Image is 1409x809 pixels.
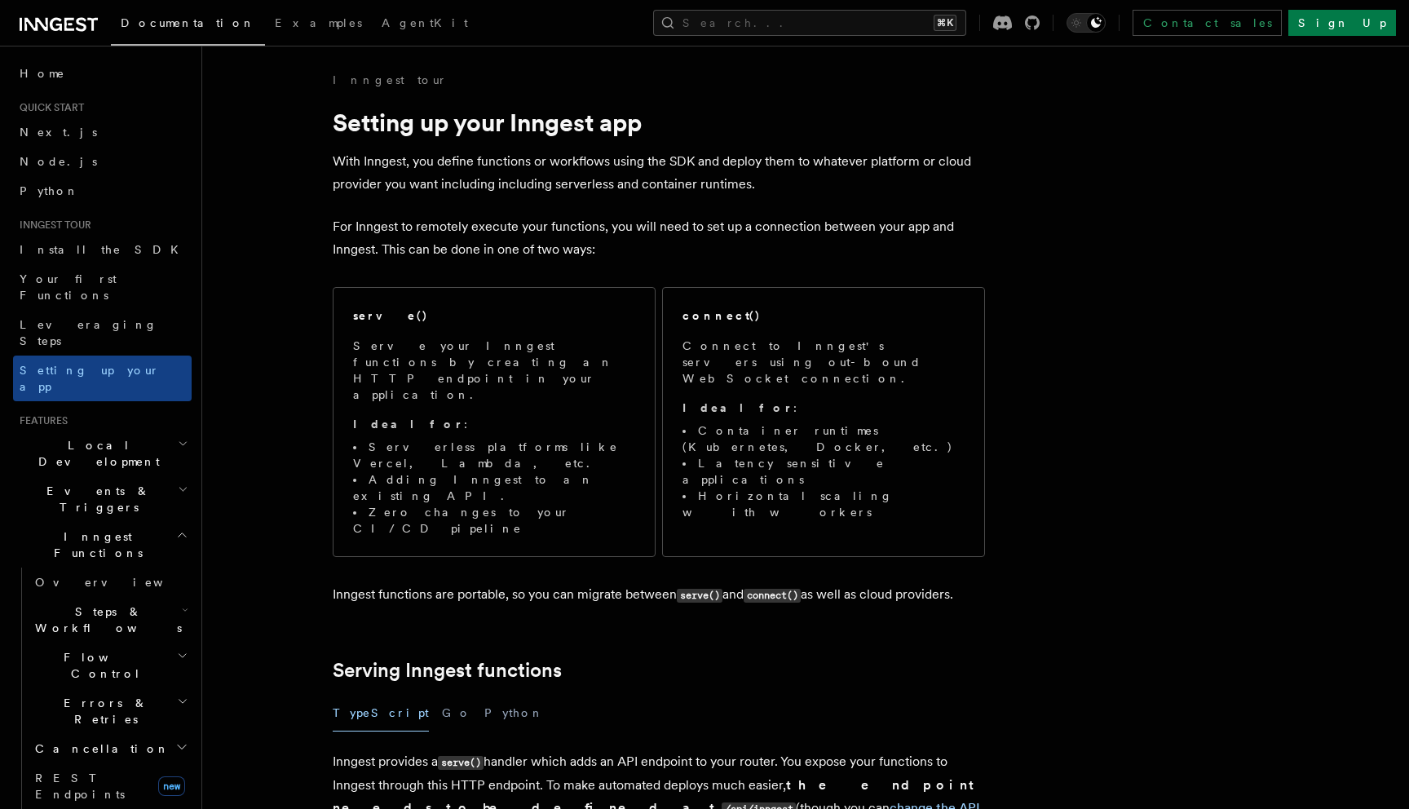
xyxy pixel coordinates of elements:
[20,126,97,139] span: Next.js
[35,576,203,589] span: Overview
[333,150,985,196] p: With Inngest, you define functions or workflows using the SDK and deploy them to whatever platfor...
[438,756,484,770] code: serve()
[265,5,372,44] a: Examples
[353,416,635,432] p: :
[744,589,801,603] code: connect()
[353,504,635,537] li: Zero changes to your CI/CD pipeline
[353,471,635,504] li: Adding Inngest to an existing API.
[13,310,192,356] a: Leveraging Steps
[333,108,985,137] h1: Setting up your Inngest app
[1133,10,1282,36] a: Contact sales
[29,568,192,597] a: Overview
[682,338,965,387] p: Connect to Inngest's servers using out-bound WebSocket connection.
[13,476,192,522] button: Events & Triggers
[29,649,177,682] span: Flow Control
[13,437,178,470] span: Local Development
[682,400,965,416] p: :
[13,264,192,310] a: Your first Functions
[20,364,160,393] span: Setting up your app
[333,659,562,682] a: Serving Inngest functions
[20,65,65,82] span: Home
[1067,13,1106,33] button: Toggle dark mode
[111,5,265,46] a: Documentation
[29,688,192,734] button: Errors & Retries
[353,418,464,431] strong: Ideal for
[13,235,192,264] a: Install the SDK
[682,401,793,414] strong: Ideal for
[158,776,185,796] span: new
[333,695,429,732] button: TypeScript
[13,176,192,206] a: Python
[682,455,965,488] li: Latency sensitive applications
[29,603,182,636] span: Steps & Workflows
[121,16,255,29] span: Documentation
[353,307,428,324] h2: serve()
[682,307,761,324] h2: connect()
[13,522,192,568] button: Inngest Functions
[13,59,192,88] a: Home
[13,219,91,232] span: Inngest tour
[35,771,125,801] span: REST Endpoints
[382,16,468,29] span: AgentKit
[20,243,188,256] span: Install the SDK
[682,488,965,520] li: Horizontal scaling with workers
[275,16,362,29] span: Examples
[653,10,966,36] button: Search...⌘K
[29,740,170,757] span: Cancellation
[677,589,722,603] code: serve()
[662,287,985,557] a: connect()Connect to Inngest's servers using out-bound WebSocket connection.Ideal for:Container ru...
[13,101,84,114] span: Quick start
[20,155,97,168] span: Node.js
[29,695,177,727] span: Errors & Retries
[442,695,471,732] button: Go
[13,483,178,515] span: Events & Triggers
[682,422,965,455] li: Container runtimes (Kubernetes, Docker, etc.)
[20,318,157,347] span: Leveraging Steps
[13,147,192,176] a: Node.js
[29,643,192,688] button: Flow Control
[333,72,447,88] a: Inngest tour
[484,695,544,732] button: Python
[353,439,635,471] li: Serverless platforms like Vercel, Lambda, etc.
[934,15,956,31] kbd: ⌘K
[13,117,192,147] a: Next.js
[29,763,192,809] a: REST Endpointsnew
[333,583,985,607] p: Inngest functions are portable, so you can migrate between and as well as cloud providers.
[20,272,117,302] span: Your first Functions
[13,431,192,476] button: Local Development
[13,528,176,561] span: Inngest Functions
[333,287,656,557] a: serve()Serve your Inngest functions by creating an HTTP endpoint in your application.Ideal for:Se...
[20,184,79,197] span: Python
[353,338,635,403] p: Serve your Inngest functions by creating an HTTP endpoint in your application.
[13,356,192,401] a: Setting up your app
[333,215,985,261] p: For Inngest to remotely execute your functions, you will need to set up a connection between your...
[372,5,478,44] a: AgentKit
[29,597,192,643] button: Steps & Workflows
[29,734,192,763] button: Cancellation
[1288,10,1396,36] a: Sign Up
[13,414,68,427] span: Features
